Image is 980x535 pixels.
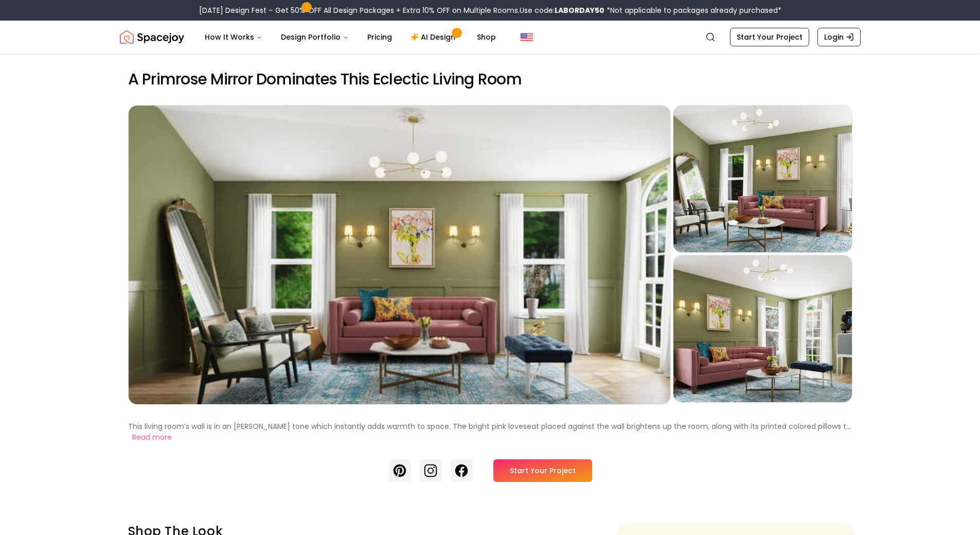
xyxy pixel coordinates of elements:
a: Login [817,28,861,46]
span: *Not applicable to packages already purchased* [604,5,781,15]
button: How It Works [197,27,271,47]
img: Spacejoy Logo [120,27,184,47]
a: Pricing [359,27,400,47]
h2: A Primrose Mirror Dominates This Eclectic Living Room [128,70,852,89]
p: This living room’s wall is in an [PERSON_NAME] tone which instantly adds warmth to space. The bri... [128,421,851,432]
a: Start Your Project [730,28,809,46]
a: Spacejoy [120,27,184,47]
span: Use code: [520,5,604,15]
nav: Global [120,21,861,54]
img: United States [521,31,533,43]
a: AI Design [402,27,467,47]
a: Shop [469,27,504,47]
a: Start Your Project [493,459,592,482]
div: [DATE] Design Fest – Get 50% OFF All Design Packages + Extra 10% OFF on Multiple Rooms. [199,5,781,15]
b: LABORDAY50 [555,5,604,15]
button: Read more [132,432,172,443]
button: Design Portfolio [273,27,357,47]
nav: Main [197,27,504,47]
